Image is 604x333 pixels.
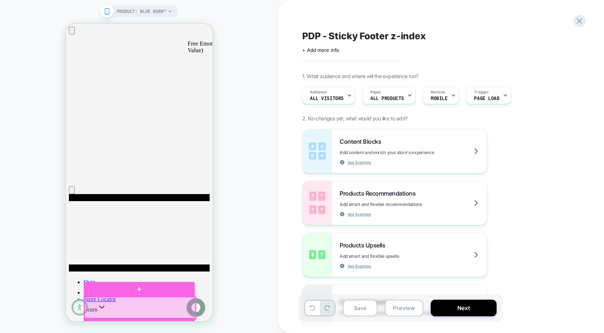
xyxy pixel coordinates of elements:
[340,150,471,155] span: Add content and enrich your store's experience
[385,300,423,316] button: Preview
[122,17,263,30] p: Free Emotional Support Bag with $125 Purchase ($25 Value)
[302,30,426,41] span: PDP - Sticky Footer z-index
[431,300,497,316] button: Next
[310,96,344,101] span: All Visitors
[302,73,418,79] span: 1. What audience and where will the experience run?
[474,96,499,101] span: Page Load
[348,160,371,165] span: See Example
[18,255,29,262] a: Navigate to https://www.apothekary.com/quiz
[6,275,22,292] button: Accessibility Widget, click to open
[343,300,377,316] button: Save
[370,96,404,101] span: ALL PRODUCTS
[340,190,419,197] span: Products Recommendations
[370,90,381,95] span: Pages
[474,90,488,95] span: Trigger
[310,90,327,95] span: Audience
[340,242,389,249] span: Products Upsells
[3,17,144,157] div: Announcement
[3,170,144,248] svg: Open mobile menu
[348,263,371,269] span: See Example
[3,3,9,11] button: Navigate to previous announcement
[3,163,9,170] button: Navigate to next announcement
[431,90,445,95] span: Devices
[117,6,166,17] span: PRODUCT: Blue Burn™
[340,202,459,207] span: Add smart and flexible recommendations
[302,115,407,121] span: 2. No changes yet, what would you like to add?
[431,96,447,101] span: MOBILE
[340,253,436,259] span: Add smart and flexible upsells
[302,47,339,53] span: + Add more info
[117,272,143,296] iframe: Gorgias live chat messenger
[348,212,371,217] span: See Example
[340,138,385,145] span: Content Blocks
